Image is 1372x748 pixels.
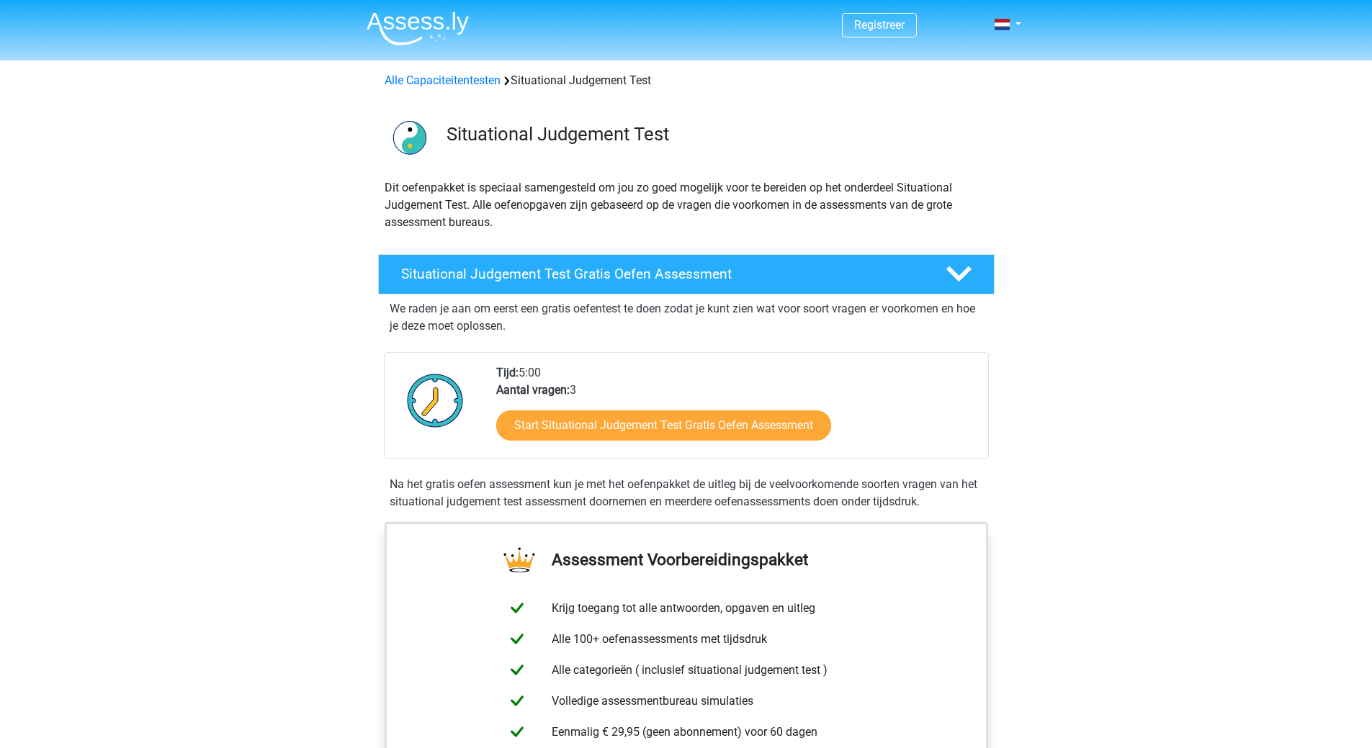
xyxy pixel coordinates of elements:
a: Start Situational Judgement Test Gratis Oefen Assessment [496,410,831,441]
a: Alle Capaciteitentesten [385,73,501,87]
b: Tijd: [496,366,519,379]
p: Dit oefenpakket is speciaal samengesteld om jou zo goed mogelijk voor te bereiden op het onderdee... [385,179,988,231]
h3: Situational Judgement Test [447,123,983,145]
img: Klok [399,364,472,436]
div: Situational Judgement Test [379,72,994,89]
p: We raden je aan om eerst een gratis oefentest te doen zodat je kunt zien wat voor soort vragen er... [390,300,983,335]
img: Assessly [367,12,469,45]
div: 5:00 3 [485,364,987,458]
a: Situational Judgement Test Gratis Oefen Assessment [372,254,1000,294]
a: Registreer [854,18,905,32]
h4: Situational Judgement Test Gratis Oefen Assessment [401,266,923,282]
b: Aantal vragen: [496,383,570,397]
div: Na het gratis oefen assessment kun je met het oefenpakket de uitleg bij de veelvoorkomende soorte... [384,476,989,510]
img: situational judgement test [379,107,440,168]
